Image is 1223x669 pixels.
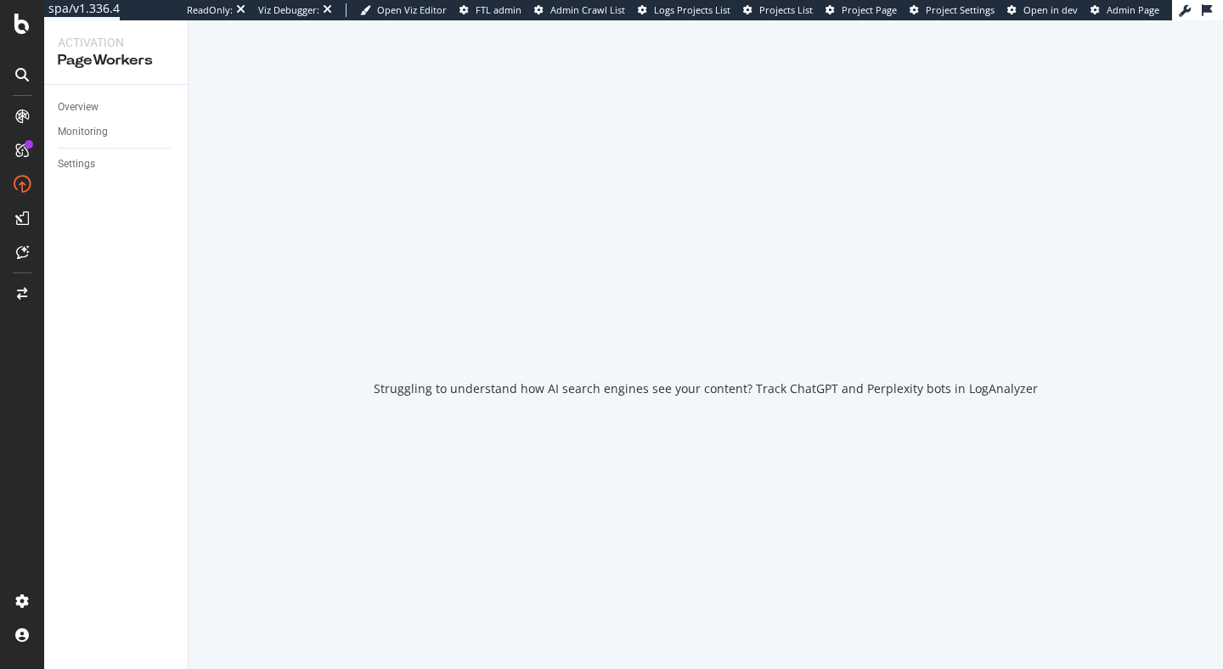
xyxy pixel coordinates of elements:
[1007,3,1078,17] a: Open in dev
[58,155,95,173] div: Settings
[1107,3,1159,16] span: Admin Page
[759,3,813,16] span: Projects List
[743,3,813,17] a: Projects List
[654,3,730,16] span: Logs Projects List
[58,51,174,70] div: PageWorkers
[638,3,730,17] a: Logs Projects List
[550,3,625,16] span: Admin Crawl List
[374,380,1038,397] div: Struggling to understand how AI search engines see your content? Track ChatGPT and Perplexity bot...
[58,123,108,141] div: Monitoring
[360,3,447,17] a: Open Viz Editor
[645,292,767,353] div: animation
[459,3,521,17] a: FTL admin
[58,34,174,51] div: Activation
[377,3,447,16] span: Open Viz Editor
[58,98,99,116] div: Overview
[1023,3,1078,16] span: Open in dev
[187,3,233,17] div: ReadOnly:
[910,3,995,17] a: Project Settings
[842,3,897,16] span: Project Page
[58,98,176,116] a: Overview
[58,123,176,141] a: Monitoring
[476,3,521,16] span: FTL admin
[58,155,176,173] a: Settings
[1091,3,1159,17] a: Admin Page
[826,3,897,17] a: Project Page
[926,3,995,16] span: Project Settings
[534,3,625,17] a: Admin Crawl List
[258,3,319,17] div: Viz Debugger:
